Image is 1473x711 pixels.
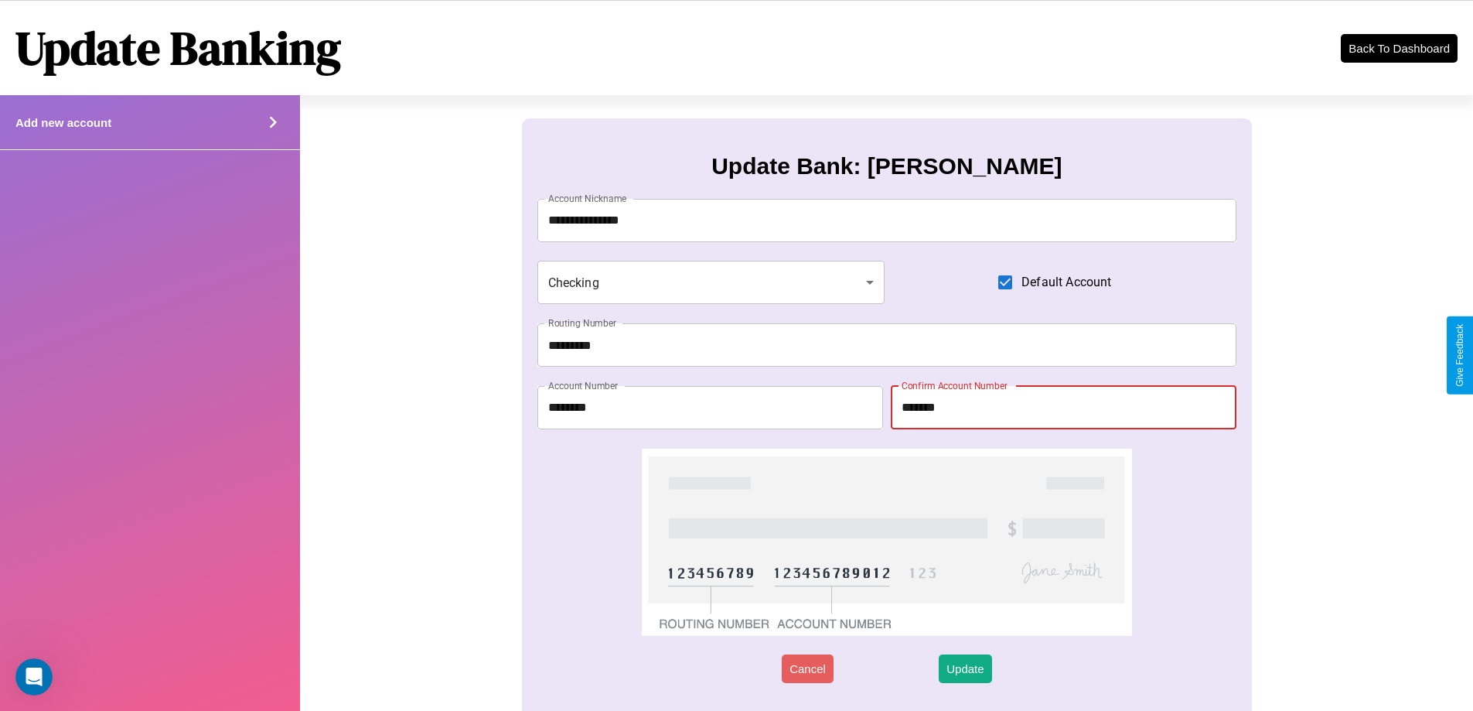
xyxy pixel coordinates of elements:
button: Update [939,655,991,683]
label: Account Number [548,379,618,392]
h3: Update Bank: [PERSON_NAME] [711,153,1062,179]
button: Back To Dashboard [1341,34,1458,63]
iframe: Intercom live chat [15,658,53,696]
div: Checking [537,261,885,304]
label: Account Nickname [548,192,627,205]
button: Cancel [782,655,834,683]
div: Give Feedback [1454,324,1465,387]
label: Routing Number [548,316,616,330]
h1: Update Banking [15,16,341,80]
span: Default Account [1021,273,1111,292]
h4: Add new account [15,116,111,129]
img: check [642,449,1131,636]
label: Confirm Account Number [902,379,1008,392]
